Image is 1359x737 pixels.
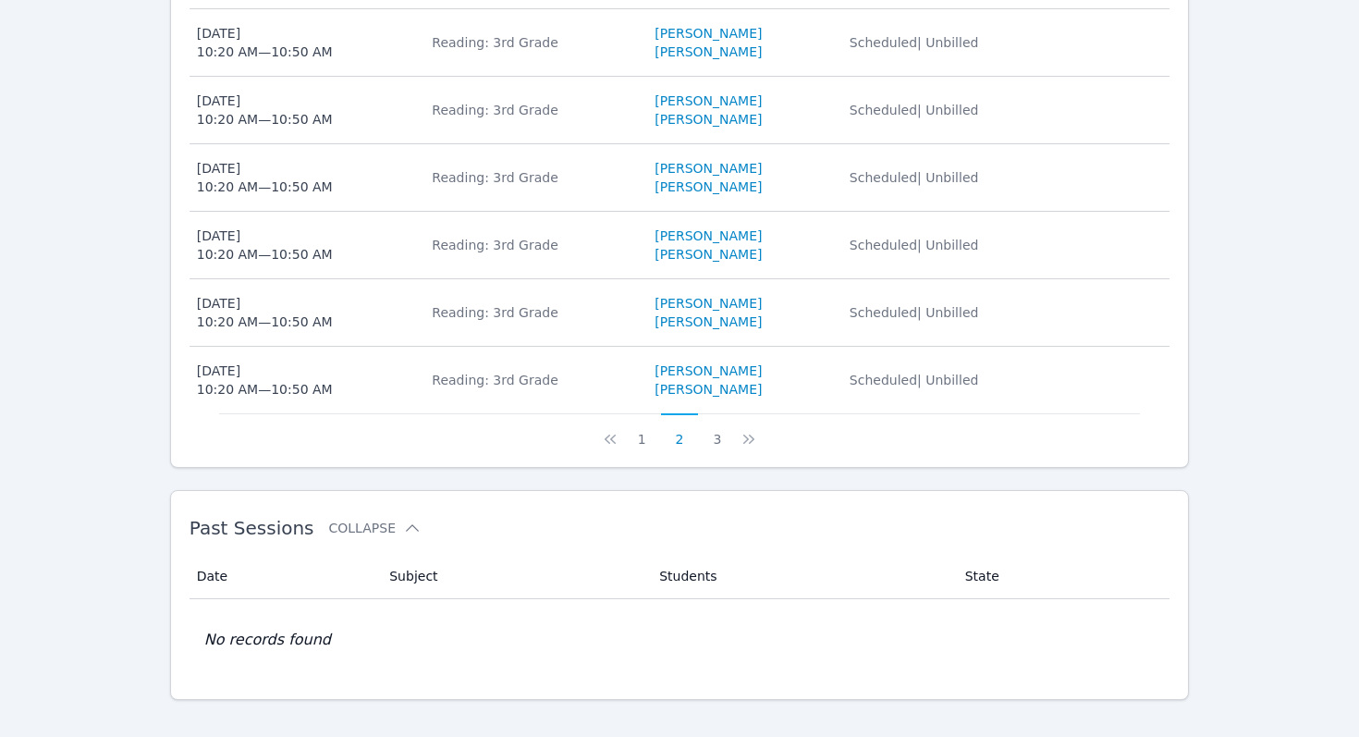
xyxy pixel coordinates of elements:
div: [DATE] 10:20 AM — 10:50 AM [197,227,333,264]
a: [PERSON_NAME] [655,294,762,313]
a: [PERSON_NAME] [655,43,762,61]
a: [PERSON_NAME] [655,313,762,331]
div: [DATE] 10:20 AM — 10:50 AM [197,24,333,61]
span: Scheduled | Unbilled [850,103,979,117]
tr: [DATE]10:20 AM—10:50 AMReading: 3rd Grade[PERSON_NAME][PERSON_NAME]Scheduled| Unbilled [190,212,1170,279]
tr: [DATE]10:20 AM—10:50 AMReading: 3rd Grade[PERSON_NAME][PERSON_NAME]Scheduled| Unbilled [190,144,1170,212]
th: State [954,554,1170,599]
a: [PERSON_NAME] [655,227,762,245]
a: [PERSON_NAME] [655,92,762,110]
a: [PERSON_NAME] [655,245,762,264]
td: No records found [190,599,1170,681]
div: Reading: 3rd Grade [432,303,632,322]
div: [DATE] 10:20 AM — 10:50 AM [197,92,333,129]
a: [PERSON_NAME] [655,110,762,129]
div: Reading: 3rd Grade [432,371,632,389]
th: Date [190,554,378,599]
tr: [DATE]10:20 AM—10:50 AMReading: 3rd Grade[PERSON_NAME][PERSON_NAME]Scheduled| Unbilled [190,279,1170,347]
tr: [DATE]10:20 AM—10:50 AMReading: 3rd Grade[PERSON_NAME][PERSON_NAME]Scheduled| Unbilled [190,9,1170,77]
div: Reading: 3rd Grade [432,101,632,119]
div: Reading: 3rd Grade [432,168,632,187]
button: 3 [698,413,736,448]
a: [PERSON_NAME] [655,178,762,196]
span: Scheduled | Unbilled [850,170,979,185]
span: Scheduled | Unbilled [850,238,979,252]
button: 1 [623,413,661,448]
div: [DATE] 10:20 AM — 10:50 AM [197,294,333,331]
span: Past Sessions [190,517,314,539]
a: [PERSON_NAME] [655,24,762,43]
button: 2 [661,413,699,448]
a: [PERSON_NAME] [655,380,762,399]
button: Collapse [329,519,422,537]
th: Subject [378,554,648,599]
span: Scheduled | Unbilled [850,305,979,320]
a: [PERSON_NAME] [655,159,762,178]
tr: [DATE]10:20 AM—10:50 AMReading: 3rd Grade[PERSON_NAME][PERSON_NAME]Scheduled| Unbilled [190,347,1170,413]
span: Scheduled | Unbilled [850,35,979,50]
tr: [DATE]10:20 AM—10:50 AMReading: 3rd Grade[PERSON_NAME][PERSON_NAME]Scheduled| Unbilled [190,77,1170,144]
div: [DATE] 10:20 AM — 10:50 AM [197,159,333,196]
div: [DATE] 10:20 AM — 10:50 AM [197,362,333,399]
div: Reading: 3rd Grade [432,236,632,254]
a: [PERSON_NAME] [655,362,762,380]
th: Students [648,554,953,599]
div: Reading: 3rd Grade [432,33,632,52]
span: Scheduled | Unbilled [850,373,979,387]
